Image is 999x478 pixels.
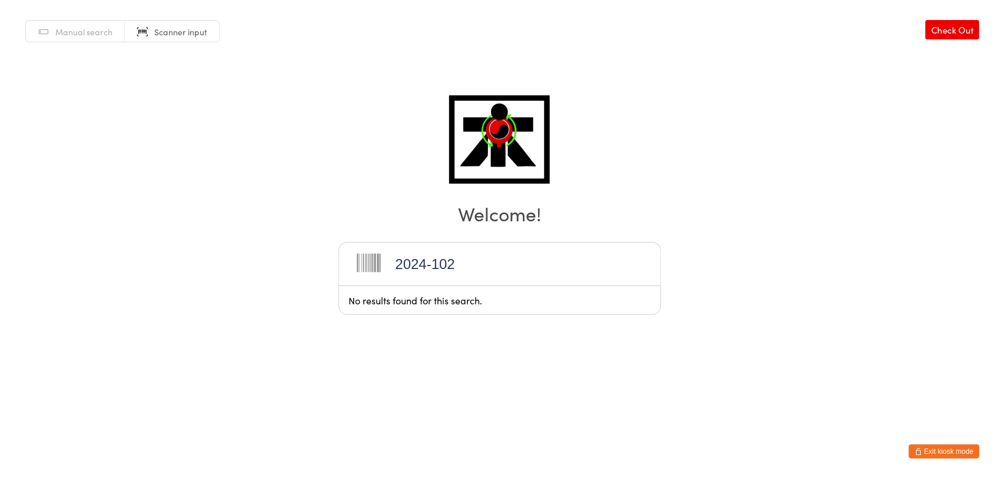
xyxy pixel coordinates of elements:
[449,95,550,184] img: ATI Midvale / Midland
[909,444,980,459] button: Exit kiosk mode
[55,26,112,38] span: Manual search
[338,242,661,286] input: Scan barcode
[338,286,661,315] div: No results found for this search.
[925,20,980,39] a: Check Out
[12,200,987,227] h2: Welcome!
[154,26,207,38] span: Scanner input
